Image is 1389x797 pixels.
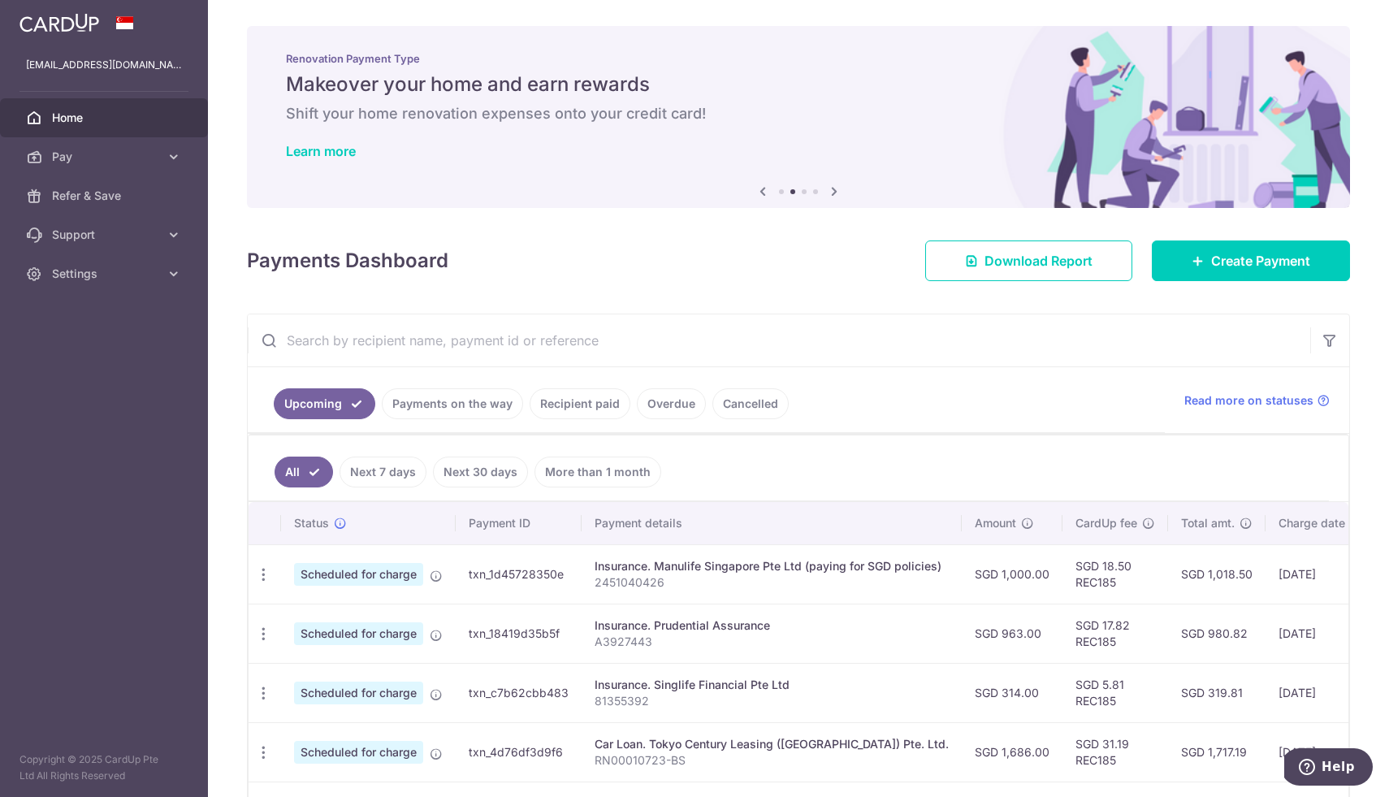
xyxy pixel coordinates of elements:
a: Read more on statuses [1184,392,1330,409]
a: All [275,457,333,487]
td: [DATE] [1266,722,1376,782]
span: Charge date [1279,515,1345,531]
td: SGD 319.81 [1168,663,1266,722]
p: 81355392 [595,693,949,709]
span: Home [52,110,159,126]
td: SGD 17.82 REC185 [1062,604,1168,663]
img: CardUp [19,13,99,32]
th: Payment ID [456,502,582,544]
td: txn_1d45728350e [456,544,582,604]
a: Create Payment [1152,240,1350,281]
td: SGD 5.81 REC185 [1062,663,1168,722]
span: Read more on statuses [1184,392,1313,409]
td: SGD 18.50 REC185 [1062,544,1168,604]
div: Car Loan. Tokyo Century Leasing ([GEOGRAPHIC_DATA]) Pte. Ltd. [595,736,949,752]
div: Insurance. Singlife Financial Pte Ltd [595,677,949,693]
th: Payment details [582,502,962,544]
td: [DATE] [1266,544,1376,604]
a: Learn more [286,143,356,159]
p: Renovation Payment Type [286,52,1311,65]
td: SGD 1,686.00 [962,722,1062,782]
span: Support [52,227,159,243]
td: SGD 1,000.00 [962,544,1062,604]
td: SGD 1,018.50 [1168,544,1266,604]
a: Upcoming [274,388,375,419]
h6: Shift your home renovation expenses onto your credit card! [286,104,1311,123]
span: Pay [52,149,159,165]
td: SGD 963.00 [962,604,1062,663]
div: Insurance. Prudential Assurance [595,617,949,634]
iframe: Opens a widget where you can find more information [1284,748,1373,789]
span: Refer & Save [52,188,159,204]
td: SGD 314.00 [962,663,1062,722]
span: Amount [975,515,1016,531]
h4: Payments Dashboard [247,246,448,275]
span: Total amt. [1181,515,1235,531]
a: More than 1 month [534,457,661,487]
a: Recipient paid [530,388,630,419]
h5: Makeover your home and earn rewards [286,71,1311,97]
a: Cancelled [712,388,789,419]
td: txn_c7b62cbb483 [456,663,582,722]
td: SGD 980.82 [1168,604,1266,663]
span: Status [294,515,329,531]
p: RN00010723-BS [595,752,949,769]
a: Next 30 days [433,457,528,487]
span: Settings [52,266,159,282]
span: CardUp fee [1075,515,1137,531]
p: [EMAIL_ADDRESS][DOMAIN_NAME] [26,57,182,73]
span: Scheduled for charge [294,563,423,586]
p: 2451040426 [595,574,949,591]
span: Scheduled for charge [294,622,423,645]
span: Download Report [984,251,1093,271]
a: Next 7 days [340,457,426,487]
td: SGD 31.19 REC185 [1062,722,1168,782]
a: Overdue [637,388,706,419]
img: Renovation banner [247,26,1350,208]
a: Payments on the way [382,388,523,419]
span: Scheduled for charge [294,741,423,764]
td: SGD 1,717.19 [1168,722,1266,782]
input: Search by recipient name, payment id or reference [248,314,1310,366]
span: Create Payment [1211,251,1310,271]
span: Scheduled for charge [294,682,423,704]
td: txn_18419d35b5f [456,604,582,663]
p: A3927443 [595,634,949,650]
div: Insurance. Manulife Singapore Pte Ltd (paying for SGD policies) [595,558,949,574]
td: [DATE] [1266,604,1376,663]
a: Download Report [925,240,1132,281]
td: txn_4d76df3d9f6 [456,722,582,782]
td: [DATE] [1266,663,1376,722]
